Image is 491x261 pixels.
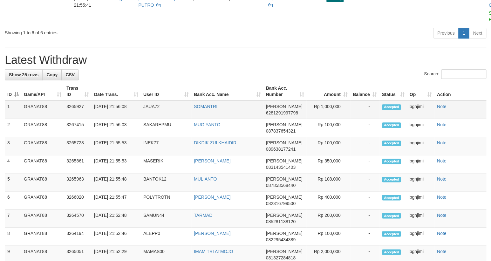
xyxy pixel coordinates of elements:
td: ALEPP0 [141,228,191,246]
td: INEK77 [141,137,191,155]
td: 3265723 [64,137,92,155]
td: SAKAREPMU [141,119,191,137]
td: GRANAT88 [21,119,64,137]
td: GRANAT88 [21,137,64,155]
td: - [350,209,379,228]
a: Note [437,176,447,182]
th: Op: activate to sort column ascending [407,82,434,100]
span: Copy 085281138120 to clipboard [266,219,295,224]
td: BANTOK12 [141,173,191,191]
span: CSV [65,72,75,77]
span: Copy 082295434389 to clipboard [266,237,295,242]
td: JAUA72 [141,100,191,119]
a: [PERSON_NAME] [194,195,230,200]
span: Copy 087858568440 to clipboard [266,183,295,188]
th: Status: activate to sort column ascending [379,82,407,100]
td: GRANAT88 [21,100,64,119]
td: 3265927 [64,100,92,119]
th: Bank Acc. Name: activate to sort column ascending [191,82,263,100]
span: Copy 082316799500 to clipboard [266,201,295,206]
a: Note [437,158,447,163]
td: [DATE] 21:56:03 [92,119,141,137]
span: Show 25 rows [9,72,38,77]
span: [PERSON_NAME] [266,249,302,254]
th: Trans ID: activate to sort column ascending [64,82,92,100]
a: [PERSON_NAME] [194,231,230,236]
a: 1 [458,28,469,38]
a: Next [469,28,486,38]
td: 3 [5,137,21,155]
span: [PERSON_NAME] [266,140,302,145]
span: Copy 081327284818 to clipboard [266,255,295,260]
td: 3264194 [64,228,92,246]
th: User ID: activate to sort column ascending [141,82,191,100]
h1: Latest Withdraw [5,54,486,66]
span: [PERSON_NAME] [266,231,302,236]
td: Rp 100,000 [306,137,350,155]
th: ID: activate to sort column descending [5,82,21,100]
span: Accepted [382,122,401,128]
span: Accepted [382,231,401,237]
td: bgnjimi [407,191,434,209]
span: Copy 6281291997798 to clipboard [266,110,298,115]
span: [PERSON_NAME] [266,176,302,182]
td: Rp 400,000 [306,191,350,209]
td: GRANAT88 [21,228,64,246]
td: [DATE] 21:52:48 [92,209,141,228]
th: Action [434,82,486,100]
a: Note [437,195,447,200]
th: Date Trans.: activate to sort column ascending [92,82,141,100]
td: 3266020 [64,191,92,209]
td: [DATE] 21:55:48 [92,173,141,191]
td: GRANAT88 [21,209,64,228]
a: Copy [42,69,62,80]
td: Rp 1,000,000 [306,100,350,119]
td: - [350,191,379,209]
a: [PERSON_NAME] [194,158,230,163]
th: Amount: activate to sort column ascending [306,82,350,100]
a: SOMANTRI [194,104,217,109]
span: Accepted [382,177,401,182]
a: IMAM TRI ATMOJO [194,249,233,254]
td: 3267415 [64,119,92,137]
td: POLYTROTN [141,191,191,209]
input: Search: [441,69,486,79]
span: Accepted [382,159,401,164]
th: Balance: activate to sort column ascending [350,82,379,100]
span: [PERSON_NAME] [266,122,302,127]
td: [DATE] 21:52:46 [92,228,141,246]
th: Bank Acc. Number: activate to sort column ascending [263,82,306,100]
a: DIKDIK ZULKHAIDIR [194,140,236,145]
td: - [350,119,379,137]
a: MULIANTO [194,176,217,182]
td: [DATE] 21:55:47 [92,191,141,209]
span: [PERSON_NAME] [266,213,302,218]
span: Copy 083143541403 to clipboard [266,165,295,170]
td: bgnjimi [407,155,434,173]
td: 3264570 [64,209,92,228]
td: 1 [5,100,21,119]
td: - [350,173,379,191]
td: - [350,155,379,173]
td: Rp 100,000 [306,119,350,137]
span: Accepted [382,141,401,146]
td: 5 [5,173,21,191]
td: bgnjimi [407,100,434,119]
a: TARMAD [194,213,212,218]
td: 3265963 [64,173,92,191]
td: 4 [5,155,21,173]
a: CSV [61,69,79,80]
td: MASERIK [141,155,191,173]
td: [DATE] 21:55:53 [92,137,141,155]
td: 8 [5,228,21,246]
span: [PERSON_NAME] [266,158,302,163]
span: Copy [46,72,58,77]
span: [PERSON_NAME] [266,104,302,109]
span: Copy 089638177241 to clipboard [266,147,295,152]
td: bgnjimi [407,209,434,228]
a: MUGIYANTO [194,122,221,127]
span: Accepted [382,104,401,110]
td: Rp 100,000 [306,228,350,246]
td: Rp 350,000 [306,155,350,173]
td: 3265861 [64,155,92,173]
